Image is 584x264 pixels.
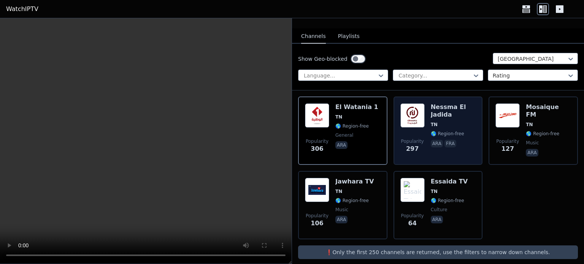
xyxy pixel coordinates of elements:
h6: Mosaique FM [526,103,571,119]
span: 106 [311,219,323,228]
span: Popularity [401,213,424,219]
span: Popularity [496,138,519,144]
span: 127 [501,144,514,153]
span: 306 [311,144,323,153]
span: 64 [408,219,417,228]
span: general [335,132,353,138]
span: music [526,140,539,146]
span: TN [335,114,342,120]
h6: Jawhara TV [335,178,374,185]
img: Mosaique FM [495,103,520,128]
span: 🌎 Region-free [526,131,559,137]
p: ara [335,141,348,149]
p: ❗️Only the first 250 channels are returned, use the filters to narrow down channels. [301,248,575,256]
span: 🌎 Region-free [431,131,464,137]
h6: El Watania 1 [335,103,378,111]
span: culture [431,207,448,213]
p: ara [335,216,348,223]
span: TN [335,188,342,194]
span: Popularity [401,138,424,144]
button: Channels [301,29,326,44]
span: music [335,207,348,213]
span: 297 [406,144,419,153]
span: Popularity [306,138,328,144]
span: 🌎 Region-free [335,198,369,204]
img: Essaida TV [400,178,425,202]
span: Popularity [306,213,328,219]
span: 🌎 Region-free [335,123,369,129]
p: ara [526,149,538,157]
span: TN [431,122,438,128]
span: TN [431,188,438,194]
h6: Nessma El Jadida [431,103,476,119]
label: Show Geo-blocked [298,55,348,63]
img: El Watania 1 [305,103,329,128]
h6: Essaida TV [431,178,468,185]
img: Jawhara TV [305,178,329,202]
a: WatchIPTV [6,5,38,14]
p: ara [431,216,443,223]
p: ara [431,140,443,147]
img: Nessma El Jadida [400,103,425,128]
p: fra [444,140,456,147]
button: Playlists [338,29,360,44]
span: 🌎 Region-free [431,198,464,204]
span: TN [526,122,533,128]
